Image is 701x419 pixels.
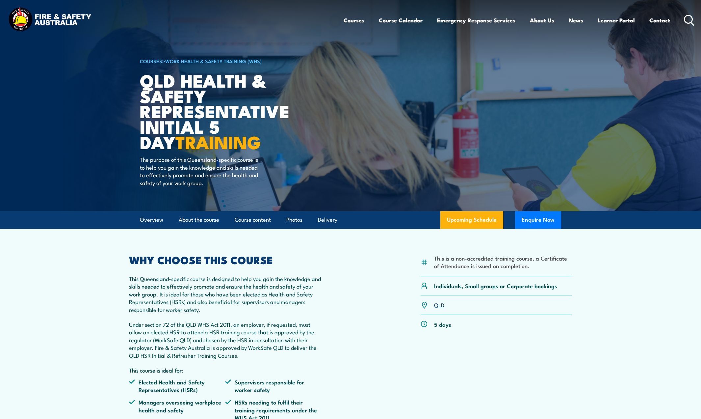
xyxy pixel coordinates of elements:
[165,57,262,65] a: Work Health & Safety Training (WHS)
[129,255,321,264] h2: WHY CHOOSE THIS COURSE
[649,12,670,29] a: Contact
[344,12,364,29] a: Courses
[598,12,635,29] a: Learner Portal
[225,378,321,394] li: Supervisors responsible for worker safety
[140,155,260,186] p: The purpose of this Queensland-specific course is to help you gain the knowledge and skills neede...
[140,57,162,65] a: COURSES
[175,128,261,155] strong: TRAINING
[140,57,302,65] h6: >
[129,366,321,374] p: This course is ideal for:
[129,378,225,394] li: Elected Health and Safety Representatives (HSRs)
[379,12,423,29] a: Course Calendar
[179,211,219,229] a: About the course
[140,211,163,229] a: Overview
[434,321,451,328] p: 5 days
[318,211,337,229] a: Delivery
[569,12,583,29] a: News
[530,12,554,29] a: About Us
[235,211,271,229] a: Course content
[434,301,444,309] a: QLD
[140,72,302,150] h1: QLD Health & Safety Representative Initial 5 Day
[434,282,557,290] p: Individuals, Small groups or Corporate bookings
[129,275,321,313] p: This Queensland-specific course is designed to help you gain the knowledge and skills needed to e...
[434,254,572,270] li: This is a non-accredited training course, a Certificate of Attendance is issued on completion.
[437,12,515,29] a: Emergency Response Services
[440,211,503,229] a: Upcoming Schedule
[129,321,321,359] p: Under section 72 of the QLD WHS Act 2011, an employer, if requested, must allow an elected HSR to...
[515,211,561,229] button: Enquire Now
[286,211,302,229] a: Photos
